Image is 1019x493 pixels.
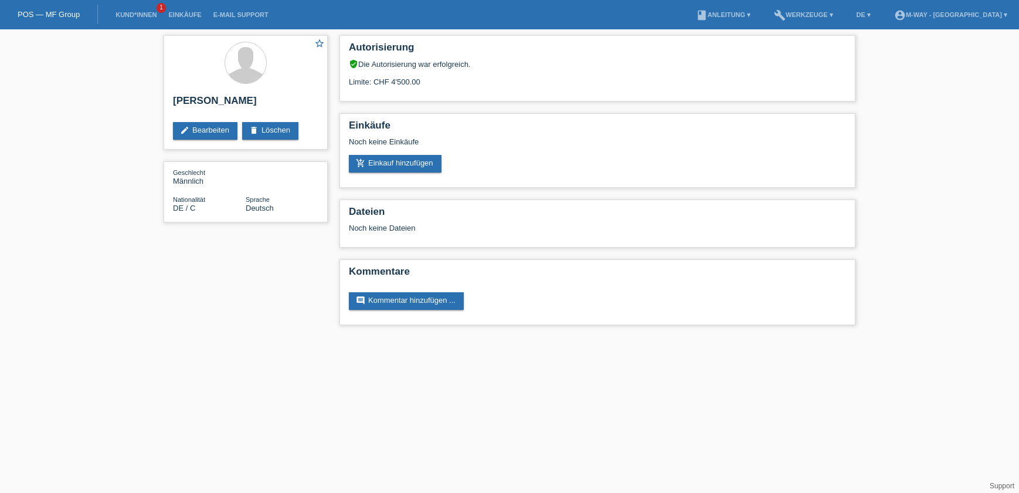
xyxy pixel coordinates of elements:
[349,266,846,283] h2: Kommentare
[173,95,318,113] h2: [PERSON_NAME]
[349,155,441,173] a: add_shopping_cartEinkauf hinzufügen
[246,204,274,212] span: Deutsch
[888,11,1013,18] a: account_circlem-way - [GEOGRAPHIC_DATA] ▾
[314,38,325,49] i: star_border
[768,11,839,18] a: buildWerkzeuge ▾
[349,59,846,69] div: Die Autorisierung war erfolgreich.
[173,168,246,185] div: Männlich
[173,122,237,140] a: editBearbeiten
[249,126,259,135] i: delete
[349,292,464,310] a: commentKommentar hinzufügen ...
[349,42,846,59] h2: Autorisierung
[774,9,786,21] i: build
[18,10,80,19] a: POS — MF Group
[349,120,846,137] h2: Einkäufe
[157,3,166,13] span: 1
[180,126,189,135] i: edit
[349,137,846,155] div: Noch keine Einkäufe
[246,196,270,203] span: Sprache
[314,38,325,50] a: star_border
[173,204,195,212] span: Deutschland / C / 01.10.2007
[349,69,846,86] div: Limite: CHF 4'500.00
[356,158,365,168] i: add_shopping_cart
[356,296,365,305] i: comment
[349,59,358,69] i: verified_user
[208,11,274,18] a: E-Mail Support
[349,206,846,224] h2: Dateien
[690,11,756,18] a: bookAnleitung ▾
[242,122,298,140] a: deleteLöschen
[894,9,906,21] i: account_circle
[110,11,162,18] a: Kund*innen
[173,169,205,176] span: Geschlecht
[349,224,707,232] div: Noch keine Dateien
[162,11,207,18] a: Einkäufe
[990,482,1014,490] a: Support
[851,11,877,18] a: DE ▾
[173,196,205,203] span: Nationalität
[696,9,708,21] i: book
